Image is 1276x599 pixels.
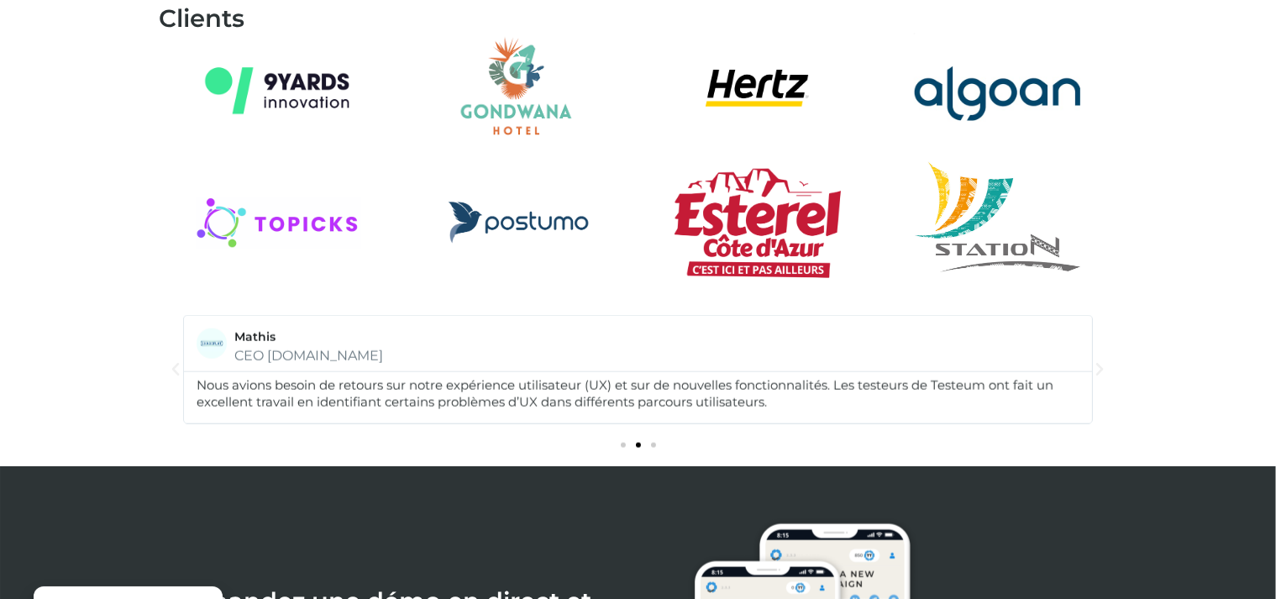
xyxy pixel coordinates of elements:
img: LOGO ALGOAN [914,22,1081,161]
div: Nous avions besoin de retours sur notre expérience utilisateur (UX) et sur de nouvelles fonctionn... [197,377,1079,411]
span: Mathis [234,328,383,346]
div: Next slide [1092,361,1109,378]
div: 2 / 3 [183,315,1093,424]
span: Go to slide 2 [636,443,641,448]
div: Diapositives [183,315,1093,458]
div: Previous slide [168,361,185,378]
span: Go to slide 1 [621,443,626,448]
a: Mathis MathisCEO [DOMAIN_NAME] Lire plus [184,316,1092,372]
span: CEO [DOMAIN_NAME] [234,346,383,366]
span: Go to slide 3 [651,443,656,448]
img: Mathis [197,328,227,359]
h3: Clients [160,6,245,30]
